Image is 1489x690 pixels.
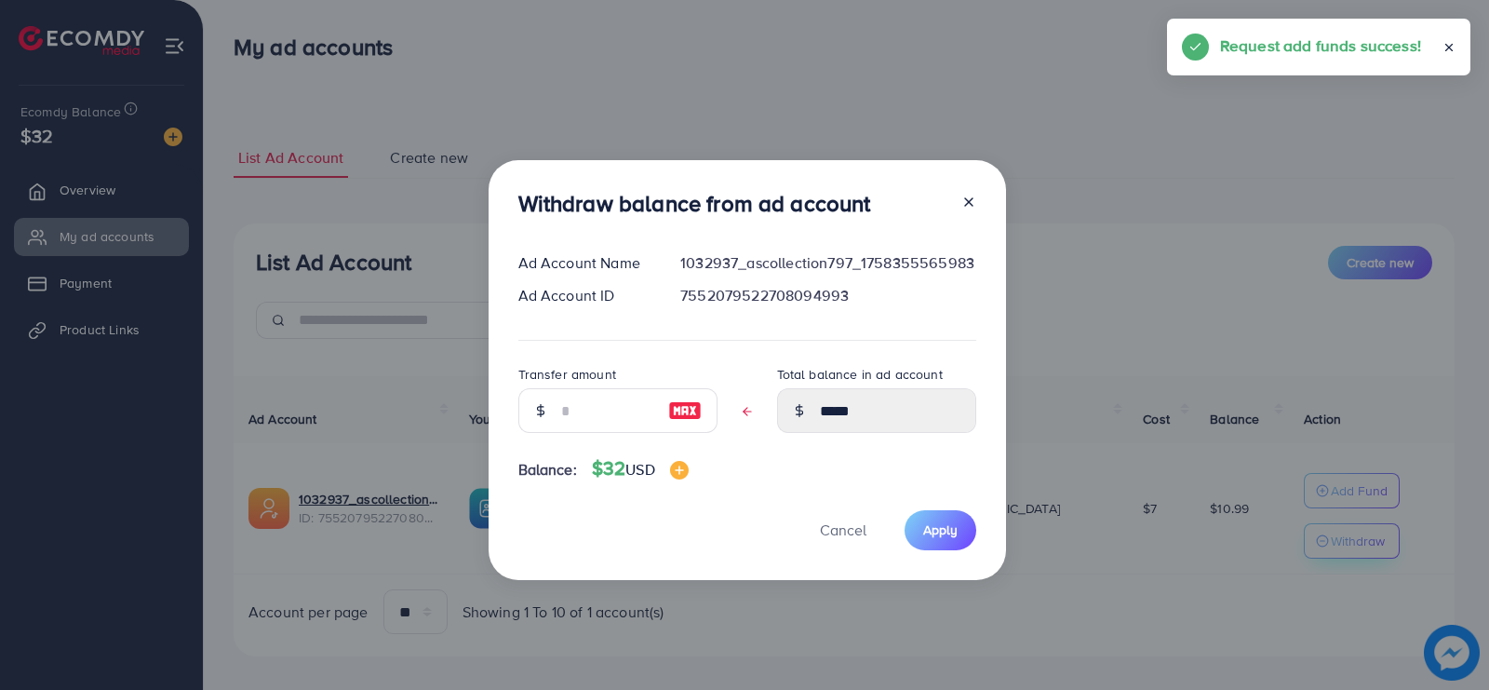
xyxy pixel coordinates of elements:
[518,365,616,384] label: Transfer amount
[518,459,577,480] span: Balance:
[797,510,890,550] button: Cancel
[905,510,976,550] button: Apply
[665,252,990,274] div: 1032937_ascollection797_1758355565983
[503,285,666,306] div: Ad Account ID
[503,252,666,274] div: Ad Account Name
[665,285,990,306] div: 7552079522708094993
[820,520,866,540] span: Cancel
[668,399,702,422] img: image
[518,190,871,217] h3: Withdraw balance from ad account
[777,365,943,384] label: Total balance in ad account
[923,521,958,539] span: Apply
[670,461,689,480] img: image
[1220,34,1421,58] h5: Request add funds success!
[592,457,689,480] h4: $32
[625,459,654,480] span: USD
